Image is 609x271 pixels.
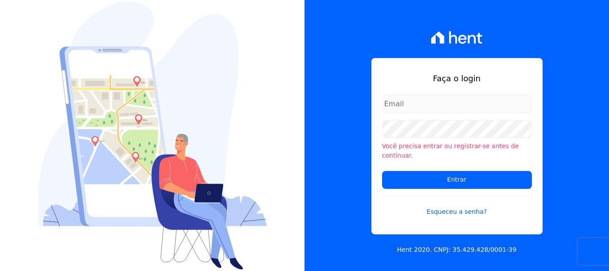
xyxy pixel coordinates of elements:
[382,142,532,160] li: Você precisa entrar ou registrar-se antes de continuar.
[382,171,532,189] input: Entrar
[382,72,532,84] h1: Faça o login
[382,95,532,113] input: Email
[397,245,517,254] p: Hent 2020. CNPJ: 35.429.428/0001-39
[38,1,267,270] img: Login
[382,196,532,217] a: Esqueceu a senha?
